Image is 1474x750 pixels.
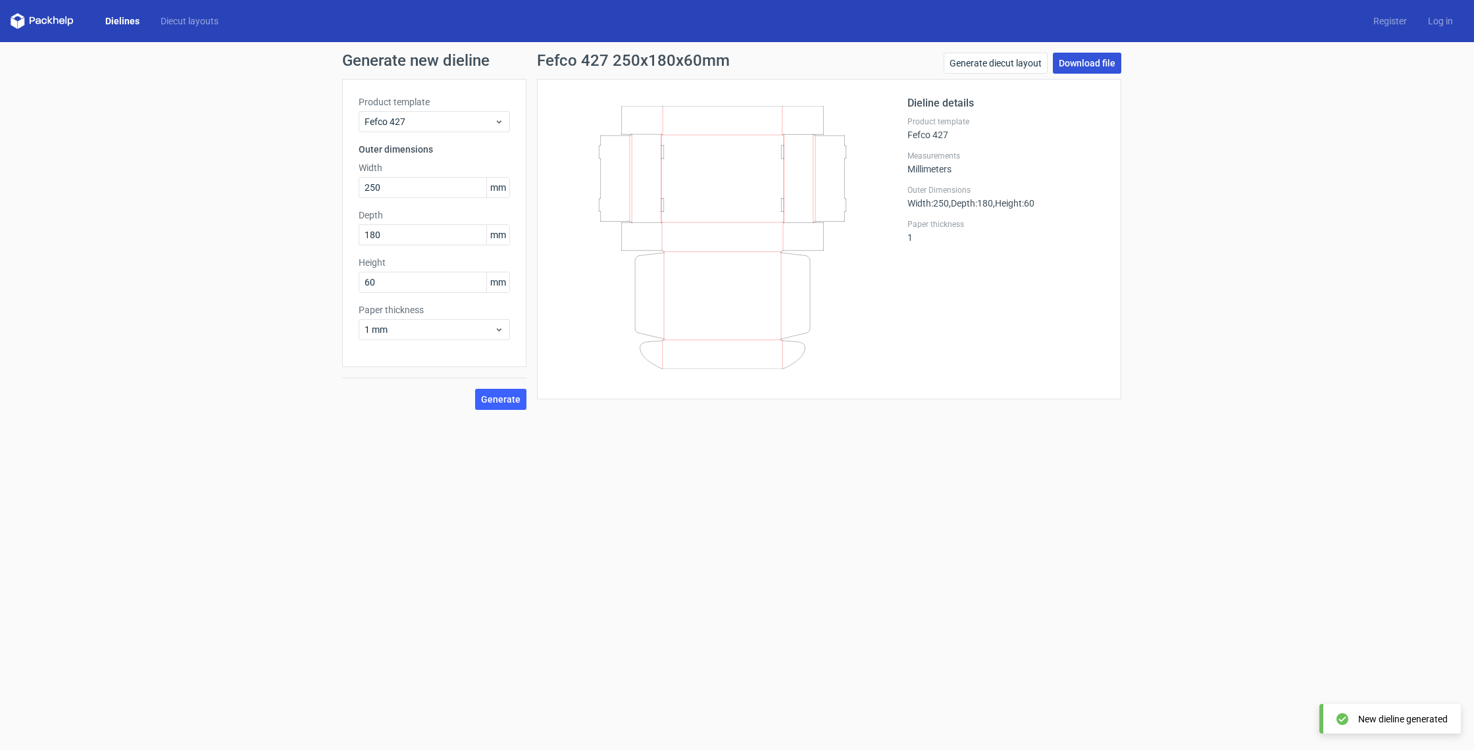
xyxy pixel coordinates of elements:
[475,389,526,410] button: Generate
[365,323,494,336] span: 1 mm
[907,116,1105,140] div: Fefco 427
[907,95,1105,111] h2: Dieline details
[1053,53,1121,74] a: Download file
[907,151,1105,161] label: Measurements
[365,115,494,128] span: Fefco 427
[993,198,1034,209] span: , Height : 60
[944,53,1048,74] a: Generate diecut layout
[949,198,993,209] span: , Depth : 180
[907,198,949,209] span: Width : 250
[359,95,510,109] label: Product template
[486,178,509,197] span: mm
[1417,14,1463,28] a: Log in
[907,219,1105,230] label: Paper thickness
[1363,14,1417,28] a: Register
[150,14,229,28] a: Diecut layouts
[342,53,1132,68] h1: Generate new dieline
[481,395,521,404] span: Generate
[537,53,730,68] h1: Fefco 427 250x180x60mm
[359,209,510,222] label: Depth
[359,303,510,316] label: Paper thickness
[486,225,509,245] span: mm
[359,143,510,156] h3: Outer dimensions
[95,14,150,28] a: Dielines
[486,272,509,292] span: mm
[1358,712,1448,726] div: New dieline generated
[359,256,510,269] label: Height
[907,185,1105,195] label: Outer Dimensions
[359,161,510,174] label: Width
[907,116,1105,127] label: Product template
[907,151,1105,174] div: Millimeters
[907,219,1105,243] div: 1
